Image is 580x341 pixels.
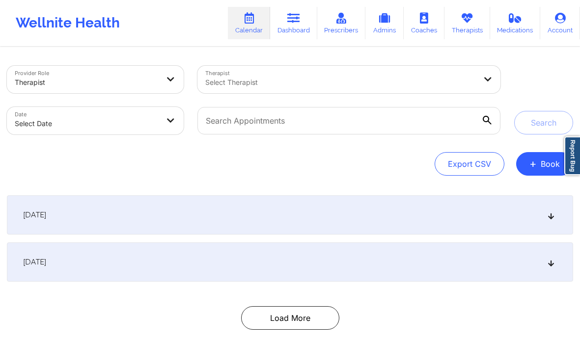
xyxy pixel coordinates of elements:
[564,136,580,175] a: Report Bug
[23,257,46,267] span: [DATE]
[197,107,501,134] input: Search Appointments
[15,113,159,134] div: Select Date
[444,7,490,39] a: Therapists
[435,152,504,176] button: Export CSV
[23,210,46,220] span: [DATE]
[365,7,404,39] a: Admins
[15,72,159,93] div: Therapist
[514,111,573,134] button: Search
[490,7,541,39] a: Medications
[317,7,366,39] a: Prescribers
[516,152,573,176] button: +Book
[404,7,444,39] a: Coaches
[270,7,317,39] a: Dashboard
[241,306,339,330] button: Load More
[540,7,580,39] a: Account
[228,7,270,39] a: Calendar
[529,161,537,166] span: +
